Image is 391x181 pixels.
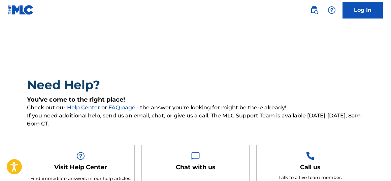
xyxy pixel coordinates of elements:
iframe: Chat Widget [357,149,391,181]
a: FAQ page [108,104,137,111]
a: Public Search [307,3,321,17]
div: Help [325,3,338,17]
span: If you need additional help, send us an email, chat, or give us a call. The MLC Support Team is a... [27,112,364,128]
a: Help Center [67,104,101,111]
img: Help Box Image [306,152,315,160]
p: Talk to a live team member. [279,174,342,181]
span: Check out our or - the answer you're looking for might be there already! [27,104,364,112]
h2: Need Help? [27,77,364,93]
img: help [328,6,336,14]
h5: Call us [300,164,321,171]
h5: Chat with us [176,164,216,171]
img: Help Box Image [191,152,200,160]
h5: You've come to the right place! [27,96,364,104]
img: search [310,6,318,14]
h5: Visit Help Center [54,164,107,171]
a: Log In [343,2,383,19]
span: Find immediate answers in our help articles. [30,176,131,181]
img: MLC Logo [8,5,34,15]
img: Help Box Image [76,152,85,160]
